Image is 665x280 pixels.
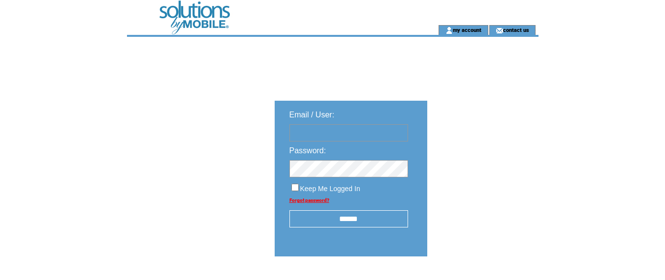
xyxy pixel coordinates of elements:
img: contact_us_icon.gif;jsessionid=2FDFC35C2E226D87DFE91A75F402249F [496,27,503,34]
span: Keep Me Logged In [300,185,360,193]
img: account_icon.gif;jsessionid=2FDFC35C2E226D87DFE91A75F402249F [445,27,453,34]
span: Email / User: [289,111,335,119]
a: Forgot password? [289,197,329,203]
a: contact us [503,27,529,33]
span: Password: [289,146,326,155]
a: my account [453,27,481,33]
